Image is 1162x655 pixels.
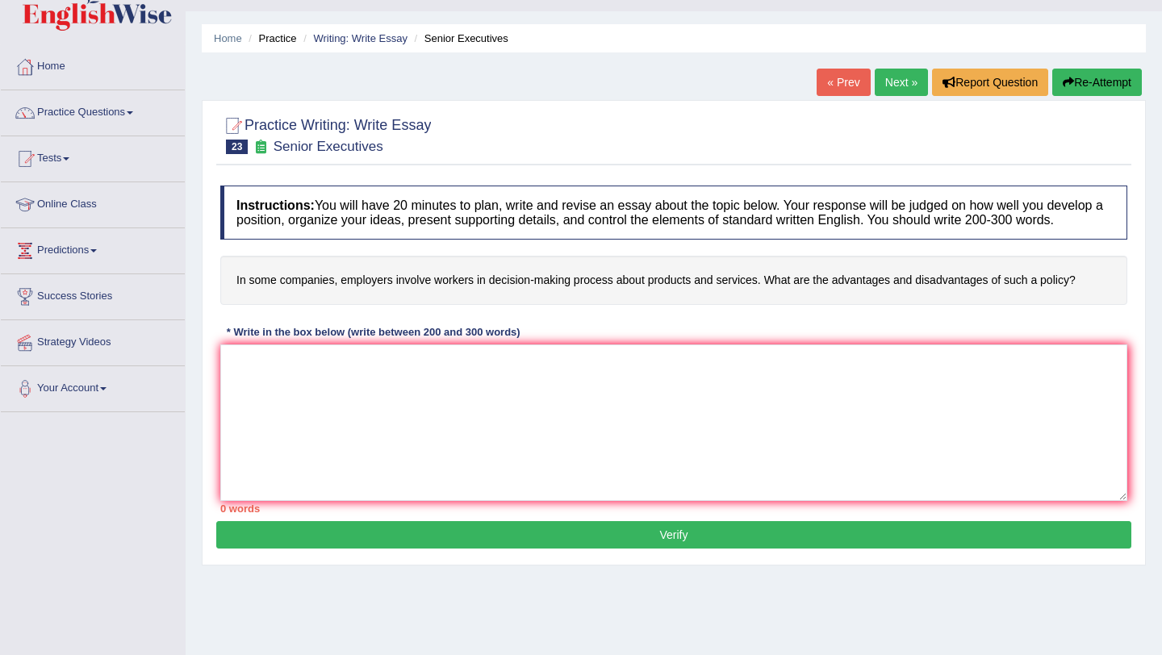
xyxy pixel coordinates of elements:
a: Your Account [1,366,185,407]
a: Online Class [1,182,185,223]
a: Home [214,32,242,44]
h4: In some companies, employers involve workers in decision-making process about products and servic... [220,256,1127,305]
a: Predictions [1,228,185,269]
div: * Write in the box below (write between 200 and 300 words) [220,325,526,340]
li: Senior Executives [411,31,508,46]
a: Practice Questions [1,90,185,131]
button: Verify [216,521,1131,549]
a: Tests [1,136,185,177]
a: « Prev [817,69,870,96]
h2: Practice Writing: Write Essay [220,114,431,154]
a: Next » [875,69,928,96]
h4: You will have 20 minutes to plan, write and revise an essay about the topic below. Your response ... [220,186,1127,240]
li: Practice [245,31,296,46]
b: Instructions: [236,198,315,212]
button: Report Question [932,69,1048,96]
a: Strategy Videos [1,320,185,361]
a: Home [1,44,185,85]
button: Re-Attempt [1052,69,1142,96]
span: 23 [226,140,248,154]
a: Writing: Write Essay [313,32,408,44]
a: Success Stories [1,274,185,315]
small: Senior Executives [274,139,383,154]
small: Exam occurring question [252,140,269,155]
div: 0 words [220,501,1127,516]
